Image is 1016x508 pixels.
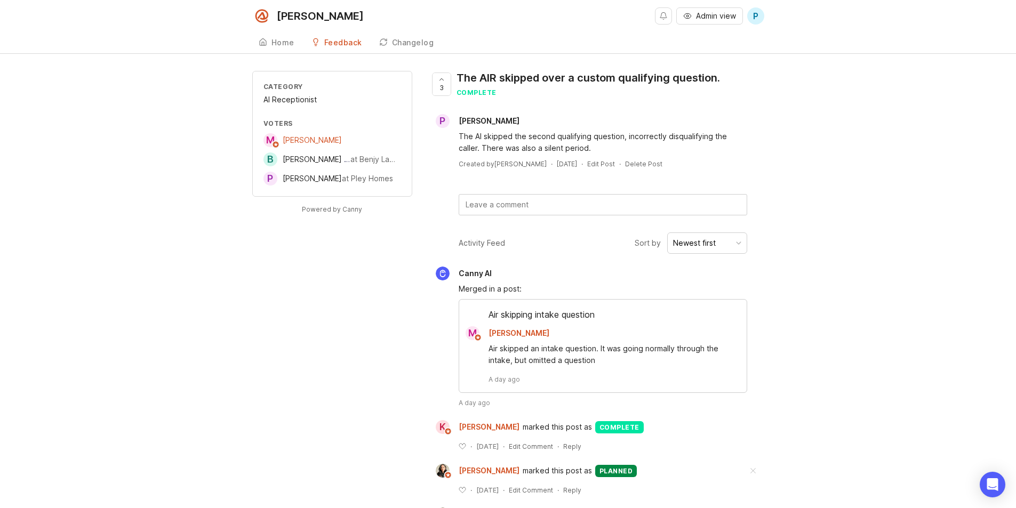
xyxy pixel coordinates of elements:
[432,72,451,96] button: 3
[457,70,720,85] div: The AIR skipped over a custom qualifying question.
[523,465,592,477] span: marked this post as
[563,486,581,495] div: Reply
[263,172,393,186] a: P[PERSON_NAME]at Pley Homes
[263,82,401,91] div: Category
[439,83,444,92] span: 3
[252,6,271,26] img: Smith.ai logo
[980,472,1005,497] div: Open Intercom Messenger
[676,7,743,25] button: Admin view
[283,155,403,164] span: [PERSON_NAME] [PERSON_NAME]
[459,465,519,477] span: [PERSON_NAME]
[277,11,364,21] div: [PERSON_NAME]
[655,7,672,25] button: Notifications
[459,237,505,249] div: Activity Feed
[625,159,662,168] div: Delete Post
[436,267,450,280] img: Canny AI
[392,39,434,46] div: Changelog
[436,420,450,434] div: K
[271,39,294,46] div: Home
[459,269,492,278] span: Canny AI
[747,7,764,25] button: P
[673,237,716,249] div: Newest first
[470,442,472,451] div: ·
[489,328,549,337] span: [PERSON_NAME]
[557,159,577,168] a: [DATE]
[459,421,519,433] span: [PERSON_NAME]
[300,203,364,215] a: Powered by Canny
[509,486,553,495] div: Edit Comment
[563,442,581,451] div: Reply
[509,442,553,451] div: Edit Comment
[444,428,452,436] img: member badge
[459,398,490,407] span: A day ago
[457,88,720,97] div: complete
[429,420,523,434] a: K[PERSON_NAME]
[557,160,577,168] time: [DATE]
[459,131,747,154] div: The AI skipped the second qualifying question, incorrectly disqualifying the caller. There was al...
[595,465,637,477] div: planned
[324,39,362,46] div: Feedback
[503,442,505,451] div: ·
[459,326,558,340] a: M[PERSON_NAME]
[252,32,301,54] a: Home
[342,173,393,184] div: at Pley Homes
[263,152,401,166] a: B[PERSON_NAME] [PERSON_NAME]at Benjy Law Corporation
[271,141,279,149] img: member badge
[283,135,342,144] span: [PERSON_NAME]
[444,471,452,479] img: member badge
[373,32,441,54] a: Changelog
[489,343,730,366] div: Air skipped an intake question. It was going normally through the intake, but omitted a question
[305,32,369,54] a: Feedback
[263,133,342,147] a: M[PERSON_NAME]
[470,486,472,495] div: ·
[474,334,482,342] img: member badge
[587,159,615,168] div: Edit Post
[429,464,523,478] a: Ysabelle Eugenio[PERSON_NAME]
[263,133,277,147] div: M
[557,442,559,451] div: ·
[459,283,747,295] div: Merged in a post:
[436,464,450,478] img: Ysabelle Eugenio
[283,174,342,183] span: [PERSON_NAME]
[503,486,505,495] div: ·
[459,159,547,168] div: Created by [PERSON_NAME]
[557,486,559,495] div: ·
[429,114,528,128] a: P[PERSON_NAME]
[459,116,519,125] span: [PERSON_NAME]
[476,486,499,494] time: [DATE]
[696,11,736,21] span: Admin view
[263,94,401,106] div: AI Receptionist
[263,152,277,166] div: B
[350,154,401,165] div: at Benjy Law Corporation
[595,421,644,433] div: complete
[466,326,479,340] div: M
[263,119,401,128] div: Voters
[619,159,621,168] div: ·
[436,114,450,128] div: P
[581,159,583,168] div: ·
[753,10,758,22] span: P
[459,308,747,326] div: Air skipping intake question
[263,172,277,186] div: P
[551,159,553,168] div: ·
[523,421,592,433] span: marked this post as
[635,237,661,249] span: Sort by
[489,375,520,384] span: A day ago
[476,442,499,450] time: [DATE]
